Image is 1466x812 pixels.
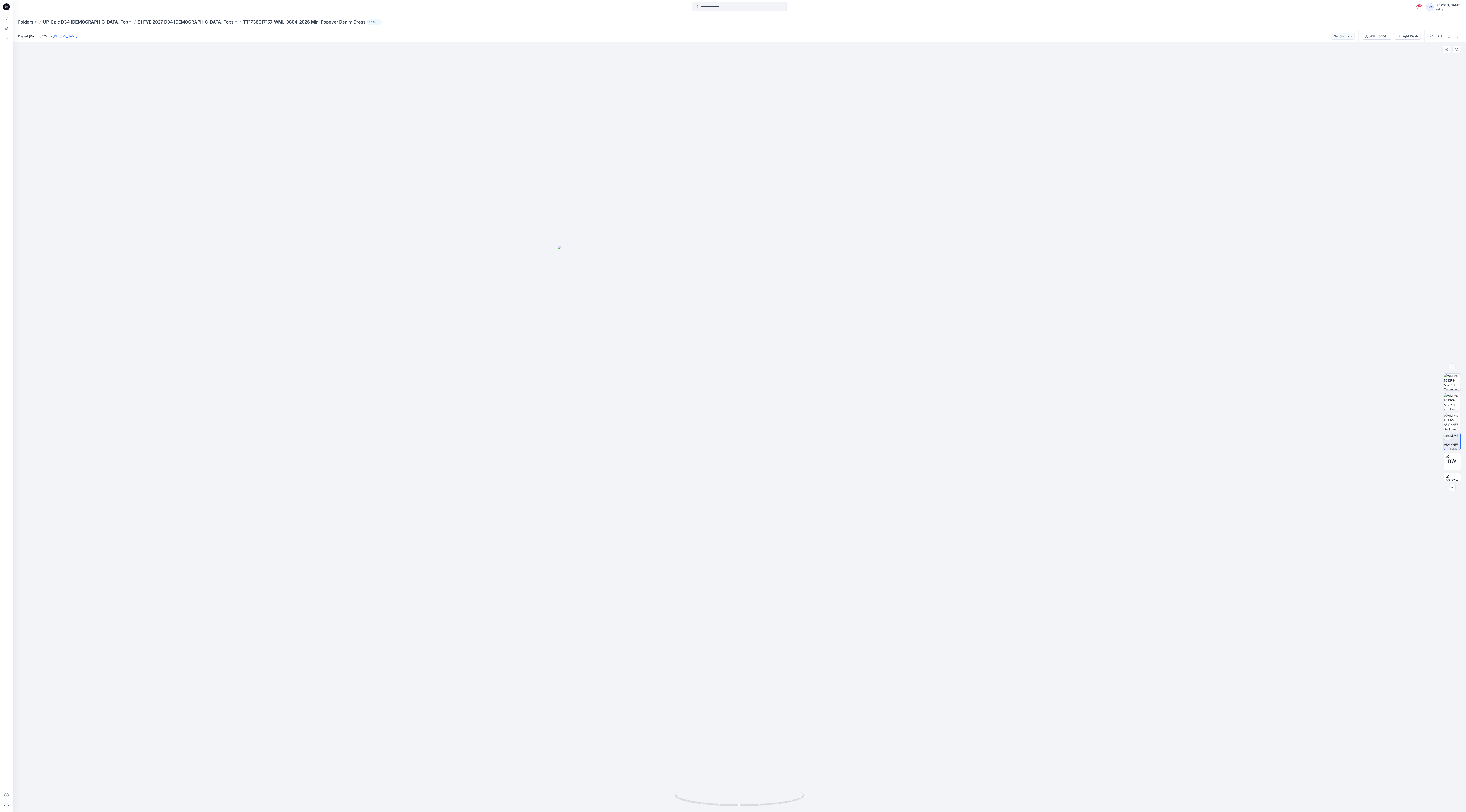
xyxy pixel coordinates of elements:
[43,19,128,25] a: UP_Epic D34 [DEMOGRAPHIC_DATA] Top
[1444,413,1461,430] img: WM MS 10 DRS-ABV KNEE Back wo Avatar
[1444,433,1460,450] img: WM MS 10 DRS-ABV KNEE Turntable with Avatar
[1444,393,1461,410] img: WM MS 10 DRS-ABV KNEE Front wo Avatar
[1417,4,1422,7] span: 52
[1446,477,1459,485] span: XLSX
[1362,33,1392,40] button: WML-3804-2026_Rev1_Mini Popover Denim Dress-Full Colorway
[1436,3,1461,8] div: [PERSON_NAME]
[558,246,921,812] img: eyJhbGciOiJIUzI1NiIsImtpZCI6IjAiLCJzbHQiOiJzZXMiLCJ0eXAiOiJKV1QifQ.eyJkYXRhIjp7InR5cGUiOiJzdG9yYW...
[373,20,376,24] p: 43
[367,19,382,25] button: 43
[1444,374,1461,390] img: WM MS 10 DRS-ABV KNEE Colorway wo Avatar
[1426,3,1434,11] div: GM
[138,19,234,25] a: S1 FYE 2027 D34 [DEMOGRAPHIC_DATA] Tops
[1394,33,1421,40] button: Light Wash
[53,34,77,38] a: [PERSON_NAME]
[1370,34,1389,39] div: WML-3804-2026_Rev1_Mini Popover Denim Dress-Full Colorway
[1436,8,1461,11] div: Walmart
[1437,33,1444,40] button: Details
[18,19,33,25] a: Folders
[1402,34,1418,39] div: Light Wash
[1448,457,1457,465] span: BW
[18,34,77,38] span: Posted [DATE] 07:22 by
[243,19,366,25] p: TT1736017157_WML-3804-2026 Mini Popover Denim Dress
